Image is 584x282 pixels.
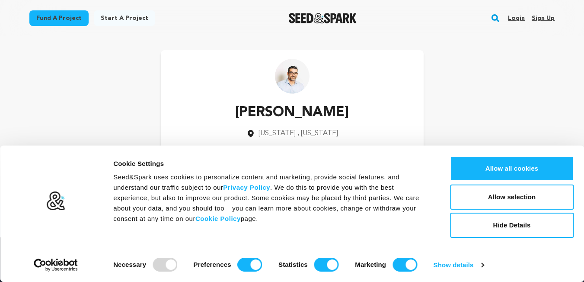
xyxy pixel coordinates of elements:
[223,184,270,191] a: Privacy Policy
[258,130,296,137] span: [US_STATE]
[434,259,484,272] a: Show details
[289,13,357,23] a: Seed&Spark Homepage
[532,11,555,25] a: Sign up
[18,259,94,272] a: Usercentrics Cookiebot - opens in a new window
[46,191,66,211] img: logo
[275,59,310,94] img: https://seedandspark-static.s3.us-east-2.amazonaws.com/images/User/001/433/906/medium/images%20%2...
[289,13,357,23] img: Seed&Spark Logo Dark Mode
[113,261,146,268] strong: Necessary
[297,130,338,137] span: , [US_STATE]
[94,10,155,26] a: Start a project
[113,172,431,224] div: Seed&Spark uses cookies to personalize content and marketing, provide social features, and unders...
[508,11,525,25] a: Login
[113,159,431,169] div: Cookie Settings
[29,10,89,26] a: Fund a project
[235,102,349,123] p: [PERSON_NAME]
[194,261,231,268] strong: Preferences
[450,185,574,210] button: Allow selection
[195,215,241,222] a: Cookie Policy
[355,261,386,268] strong: Marketing
[278,261,308,268] strong: Statistics
[450,213,574,238] button: Hide Details
[450,156,574,181] button: Allow all cookies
